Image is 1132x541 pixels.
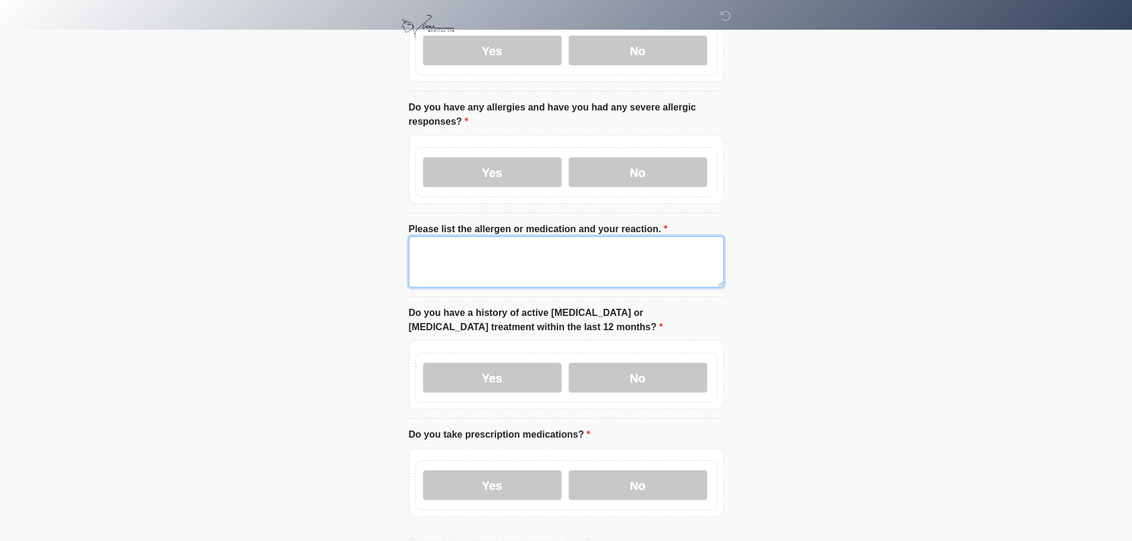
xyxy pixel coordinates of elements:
[423,157,562,187] label: Yes
[409,100,724,129] label: Do you have any allergies and have you had any severe allergic responses?
[423,470,562,500] label: Yes
[397,9,459,44] img: Viona Medical Spa Logo
[423,363,562,393] label: Yes
[569,157,707,187] label: No
[409,222,668,236] label: Please list the allergen or medication and your reaction.
[409,306,724,334] label: Do you have a history of active [MEDICAL_DATA] or [MEDICAL_DATA] treatment within the last 12 mon...
[569,470,707,500] label: No
[569,363,707,393] label: No
[409,428,591,442] label: Do you take prescription medications?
